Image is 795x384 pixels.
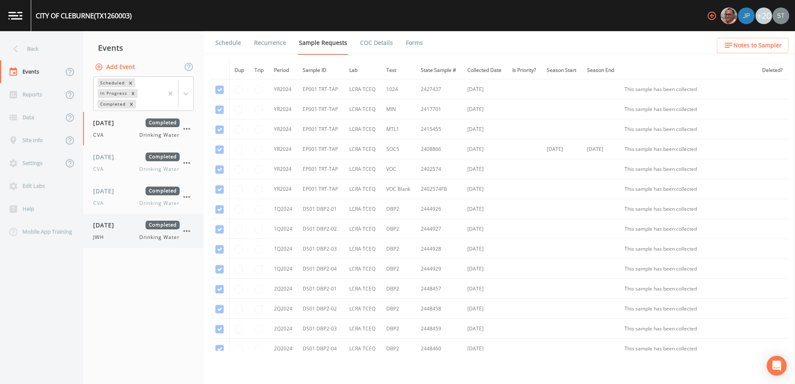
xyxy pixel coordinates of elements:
[416,299,462,319] td: 2448458
[93,165,109,173] span: CVA
[620,119,757,139] td: This sample has been collected
[93,199,109,207] span: CVA
[620,259,757,279] td: This sample has been collected
[298,199,344,219] td: DS01 DBP2-01
[269,239,298,259] td: 1Q2024
[416,79,462,99] td: 2427437
[416,319,462,339] td: 2448459
[620,239,757,259] td: This sample has been collected
[93,234,109,241] span: JWH
[93,59,138,75] button: Add Event
[298,139,344,159] td: EP001 TRT-TAP
[416,219,462,239] td: 2444927
[620,319,757,339] td: This sample has been collected
[381,79,416,99] td: 1024
[462,239,507,259] td: [DATE]
[416,339,462,359] td: 2448460
[620,139,757,159] td: This sample has been collected
[298,179,344,199] td: EP001 TRT-TAP
[344,79,381,99] td: LCRA TCEQ
[98,100,127,108] div: Completed
[344,339,381,359] td: LCRA TCEQ
[344,159,381,179] td: LCRA TCEQ
[542,62,582,79] th: Season Start
[462,159,507,179] td: [DATE]
[416,259,462,279] td: 2444929
[298,119,344,139] td: EP001 TRT-TAP
[139,165,180,173] span: Drinking Water
[344,99,381,119] td: LCRA TCEQ
[298,259,344,279] td: DS01 DBP2-04
[620,339,757,359] td: This sample has been collected
[269,62,298,79] th: Period
[139,131,180,139] span: Drinking Water
[733,40,782,51] span: Notes to Sampler
[620,219,757,239] td: This sample has been collected
[381,339,416,359] td: DBP2
[462,139,507,159] td: [DATE]
[344,299,381,319] td: LCRA TCEQ
[146,221,180,229] span: Completed
[755,7,772,24] div: +20
[269,259,298,279] td: 1Q2024
[269,279,298,299] td: 2Q2024
[542,139,582,159] td: [DATE]
[721,7,737,24] img: e2d790fa78825a4bb76dcb6ab311d44c
[344,199,381,219] td: LCRA TCEQ
[83,37,204,58] div: Events
[620,99,757,119] td: This sample has been collected
[620,299,757,319] td: This sample has been collected
[93,153,120,161] span: [DATE]
[620,199,757,219] td: This sample has been collected
[462,62,507,79] th: Collected Date
[344,119,381,139] td: LCRA TCEQ
[381,99,416,119] td: MIN
[344,239,381,259] td: LCRA TCEQ
[83,112,204,146] a: [DATE]CompletedCVADrinking Water
[298,239,344,259] td: DS01 DBP2-03
[416,239,462,259] td: 2444928
[582,139,620,159] td: [DATE]
[462,199,507,219] td: [DATE]
[98,89,128,98] div: In Progress
[93,221,120,229] span: [DATE]
[93,118,120,127] span: [DATE]
[381,119,416,139] td: MTL1
[126,79,135,87] div: Remove Scheduled
[620,179,757,199] td: This sample has been collected
[146,153,180,161] span: Completed
[298,219,344,239] td: DS01 DBP2-02
[620,79,757,99] td: This sample has been collected
[462,99,507,119] td: [DATE]
[381,239,416,259] td: DBP2
[344,279,381,299] td: LCRA TCEQ
[620,279,757,299] td: This sample has been collected
[139,199,180,207] span: Drinking Water
[139,234,180,241] span: Drinking Water
[462,339,507,359] td: [DATE]
[405,31,424,54] a: Forms
[738,7,755,24] div: Joshua gere Paul
[298,319,344,339] td: DS01 DBP2-03
[269,339,298,359] td: 2Q2024
[98,79,126,87] div: Scheduled
[381,159,416,179] td: VOC
[298,279,344,299] td: DS01 DBP2-01
[381,199,416,219] td: DBP2
[462,279,507,299] td: [DATE]
[344,319,381,339] td: LCRA TCEQ
[229,62,249,79] th: Dup
[416,199,462,219] td: 2444926
[298,99,344,119] td: EP001 TRT-TAP
[269,159,298,179] td: YR2024
[93,187,120,195] span: [DATE]
[462,119,507,139] td: [DATE]
[381,139,416,159] td: SOC5
[83,146,204,180] a: [DATE]CompletedCVADrinking Water
[416,119,462,139] td: 2415455
[773,7,789,24] img: 8315ae1e0460c39f28dd315f8b59d613
[298,159,344,179] td: EP001 TRT-TAP
[269,79,298,99] td: YR2024
[381,259,416,279] td: DBP2
[462,179,507,199] td: [DATE]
